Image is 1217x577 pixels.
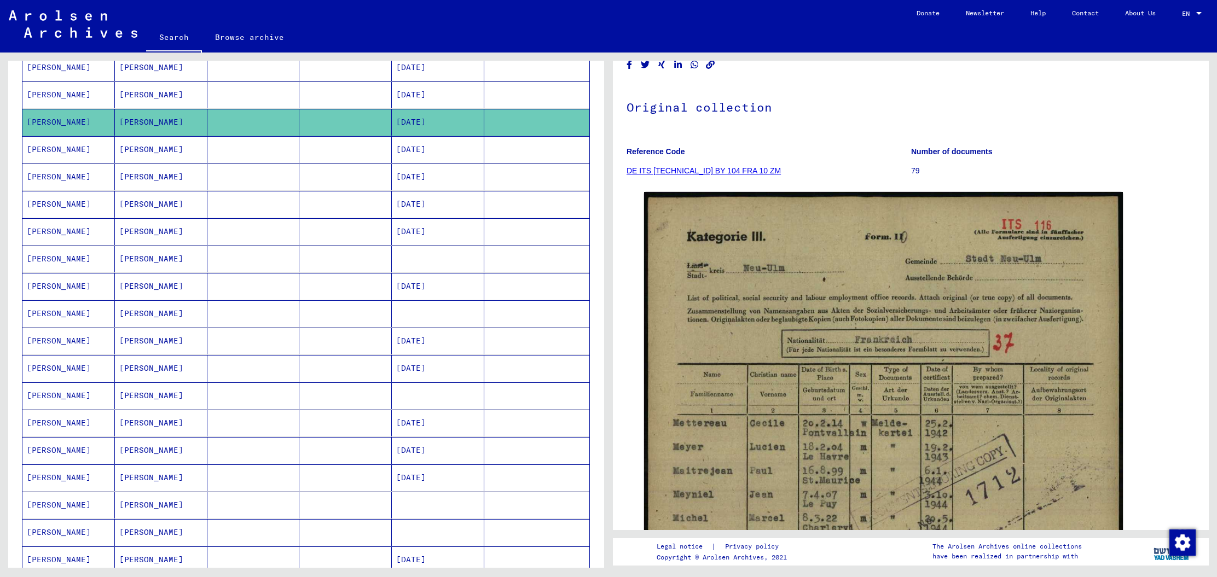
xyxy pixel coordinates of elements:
mat-cell: [PERSON_NAME] [115,382,207,409]
mat-cell: [PERSON_NAME] [115,464,207,491]
b: Reference Code [627,147,685,156]
a: Browse archive [202,24,297,50]
mat-cell: [PERSON_NAME] [115,246,207,272]
mat-cell: [DATE] [392,109,484,136]
mat-cell: [PERSON_NAME] [115,136,207,163]
mat-cell: [PERSON_NAME] [22,136,115,163]
mat-cell: [PERSON_NAME] [115,546,207,573]
mat-cell: [DATE] [392,328,484,354]
mat-cell: [PERSON_NAME] [115,328,207,354]
mat-cell: [PERSON_NAME] [115,191,207,218]
mat-cell: [PERSON_NAME] [22,546,115,573]
mat-cell: [PERSON_NAME] [22,191,115,218]
mat-cell: [PERSON_NAME] [22,437,115,464]
img: Change consent [1169,529,1196,556]
mat-cell: [DATE] [392,355,484,382]
mat-cell: [PERSON_NAME] [115,164,207,190]
mat-cell: [DATE] [392,437,484,464]
span: EN [1182,10,1194,18]
a: Search [146,24,202,53]
mat-cell: [PERSON_NAME] [22,109,115,136]
mat-cell: [DATE] [392,218,484,245]
p: Copyright © Arolsen Archives, 2021 [657,552,792,562]
mat-cell: [PERSON_NAME] [115,300,207,327]
mat-cell: [PERSON_NAME] [115,273,207,300]
mat-cell: [PERSON_NAME] [115,519,207,546]
mat-cell: [PERSON_NAME] [22,218,115,245]
mat-cell: [PERSON_NAME] [22,300,115,327]
button: Share on LinkedIn [673,58,684,72]
mat-cell: [PERSON_NAME] [115,355,207,382]
mat-cell: [PERSON_NAME] [22,54,115,81]
mat-cell: [PERSON_NAME] [22,273,115,300]
mat-cell: [PERSON_NAME] [22,492,115,518]
img: yv_logo.png [1151,538,1192,565]
button: Share on Xing [656,58,668,72]
a: DE ITS [TECHNICAL_ID] BY 104 FRA 10 ZM [627,166,781,175]
b: Number of documents [911,147,993,156]
div: | [657,541,792,552]
mat-cell: [PERSON_NAME] [115,81,207,108]
button: Copy link [705,58,716,72]
mat-cell: [PERSON_NAME] [22,81,115,108]
a: Legal notice [657,541,711,552]
mat-cell: [PERSON_NAME] [22,246,115,272]
mat-cell: [DATE] [392,273,484,300]
mat-cell: [PERSON_NAME] [115,437,207,464]
mat-cell: [PERSON_NAME] [22,355,115,382]
mat-cell: [DATE] [392,81,484,108]
mat-cell: [DATE] [392,164,484,190]
mat-cell: [PERSON_NAME] [22,519,115,546]
mat-cell: [DATE] [392,546,484,573]
mat-cell: [DATE] [392,191,484,218]
mat-cell: [DATE] [392,136,484,163]
mat-cell: [DATE] [392,54,484,81]
img: Arolsen_neg.svg [9,10,137,38]
mat-cell: [PERSON_NAME] [22,164,115,190]
mat-cell: [PERSON_NAME] [22,410,115,436]
button: Share on WhatsApp [689,58,700,72]
mat-cell: [PERSON_NAME] [22,464,115,491]
mat-cell: [PERSON_NAME] [22,382,115,409]
button: Share on Twitter [640,58,651,72]
h1: Original collection [627,82,1195,130]
mat-cell: [PERSON_NAME] [115,410,207,436]
mat-cell: [DATE] [392,410,484,436]
p: 79 [911,165,1195,177]
p: have been realized in partnership with [932,551,1082,561]
mat-cell: [PERSON_NAME] [115,109,207,136]
mat-cell: [PERSON_NAME] [115,218,207,245]
mat-cell: [DATE] [392,464,484,491]
mat-cell: [PERSON_NAME] [115,54,207,81]
mat-cell: [PERSON_NAME] [115,492,207,518]
mat-cell: [PERSON_NAME] [22,328,115,354]
button: Share on Facebook [624,58,635,72]
a: Privacy policy [716,541,792,552]
p: The Arolsen Archives online collections [932,541,1082,551]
